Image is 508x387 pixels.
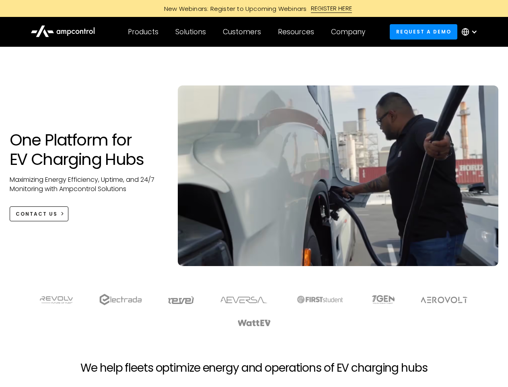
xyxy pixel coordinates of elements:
[10,175,162,193] p: Maximizing Energy Efficiency, Uptime, and 24/7 Monitoring with Ampcontrol Solutions
[80,361,427,375] h2: We help fleets optimize energy and operations of EV charging hubs
[128,27,158,36] div: Products
[10,130,162,169] h1: One Platform for EV Charging Hubs
[73,4,435,13] a: New Webinars: Register to Upcoming WebinarsREGISTER HERE
[331,27,365,36] div: Company
[390,24,457,39] a: Request a demo
[175,27,206,36] div: Solutions
[237,320,271,326] img: WattEV logo
[420,297,468,303] img: Aerovolt Logo
[99,294,142,305] img: electrada logo
[223,27,261,36] div: Customers
[278,27,314,36] div: Resources
[156,4,311,13] div: New Webinars: Register to Upcoming Webinars
[10,206,69,221] a: CONTACT US
[16,210,58,218] div: CONTACT US
[311,4,352,13] div: REGISTER HERE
